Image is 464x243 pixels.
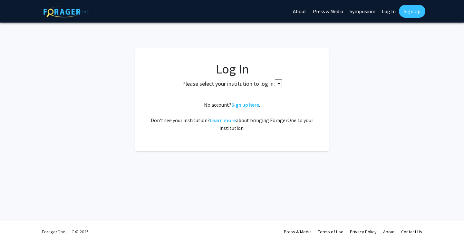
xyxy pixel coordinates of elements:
[42,220,89,243] div: ForagerOne, LLC © 2025
[383,229,395,235] a: About
[284,229,312,235] a: Press & Media
[401,229,422,235] a: Contact Us
[318,229,343,235] a: Terms of Use
[399,5,425,18] a: Sign Up
[182,79,275,88] label: Please select your institution to log in:
[437,214,459,238] iframe: Chat
[350,229,377,235] a: Privacy Policy
[210,117,236,123] a: Learn more about bringing ForagerOne to your institution
[148,61,316,77] h1: Log In
[231,102,259,108] a: Sign up here
[148,101,316,132] div: No account? . Don't see your institution? about bringing ForagerOne to your institution.
[43,6,89,17] img: ForagerOne Logo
